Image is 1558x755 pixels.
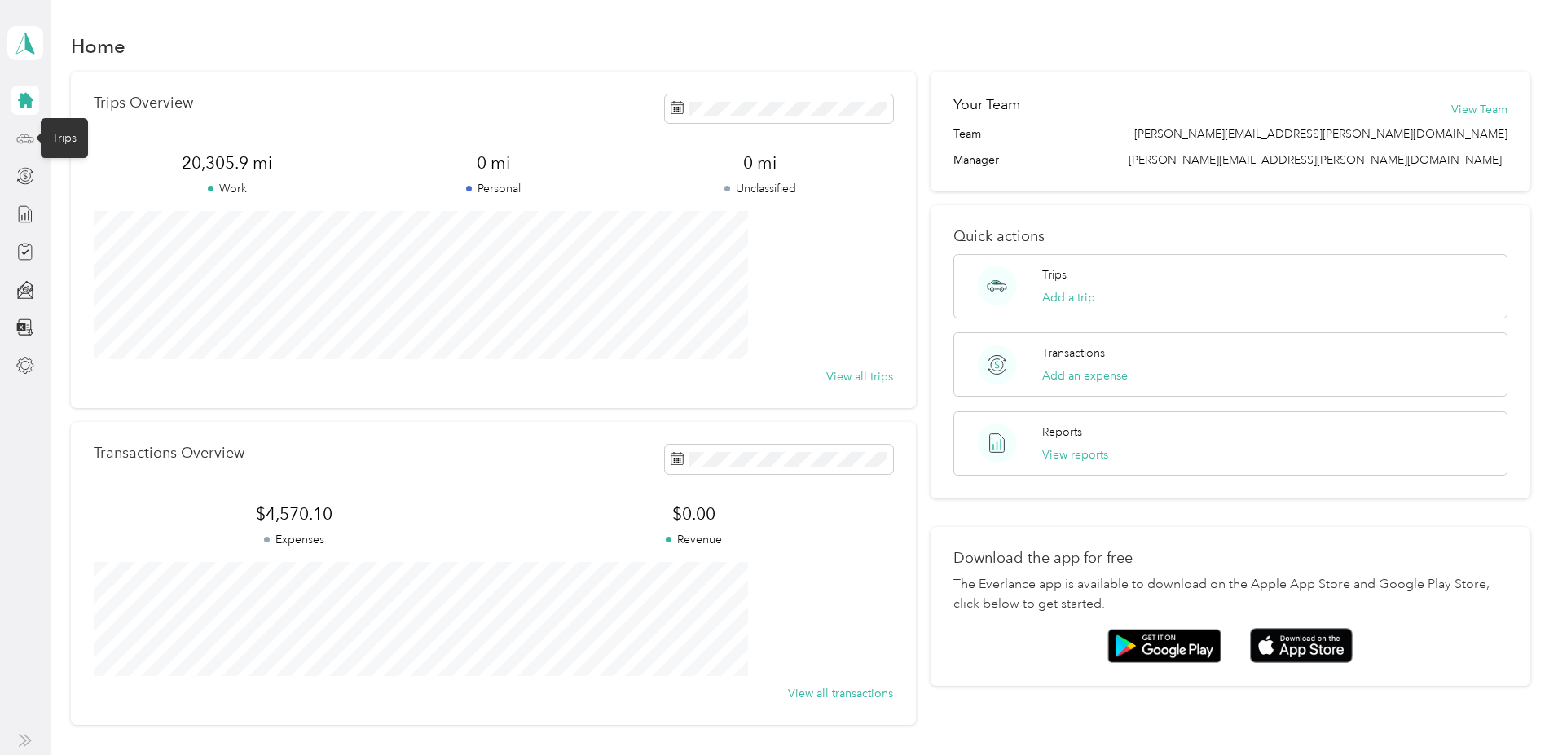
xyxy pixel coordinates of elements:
button: View Team [1451,101,1507,118]
button: View reports [1042,446,1108,463]
img: App store [1250,628,1353,663]
span: [PERSON_NAME][EMAIL_ADDRESS][PERSON_NAME][DOMAIN_NAME] [1134,125,1507,143]
p: Transactions Overview [94,445,244,462]
iframe: Everlance-gr Chat Button Frame [1467,664,1558,755]
button: View all trips [826,368,893,385]
p: Quick actions [953,228,1507,245]
span: Team [953,125,981,143]
p: Unclassified [627,180,893,197]
span: $4,570.10 [94,503,493,525]
span: $0.00 [494,503,893,525]
p: Personal [360,180,627,197]
span: 20,305.9 mi [94,151,360,174]
img: Google play [1107,629,1221,663]
div: Trips [41,118,88,158]
p: Transactions [1042,345,1105,362]
span: 0 mi [360,151,627,174]
p: Download the app for free [953,550,1507,567]
button: View all transactions [788,685,893,702]
p: Trips Overview [94,94,193,112]
p: Reports [1042,424,1082,441]
span: [PERSON_NAME][EMAIL_ADDRESS][PERSON_NAME][DOMAIN_NAME] [1129,153,1502,167]
h1: Home [71,37,125,55]
p: Revenue [494,531,893,548]
p: Expenses [94,531,493,548]
p: The Everlance app is available to download on the Apple App Store and Google Play Store, click be... [953,575,1507,614]
span: Manager [953,151,999,169]
button: Add a trip [1042,289,1095,306]
button: Add an expense [1042,367,1128,384]
p: Trips [1042,266,1067,283]
span: 0 mi [627,151,893,174]
h2: Your Team [953,94,1020,115]
p: Work [94,180,360,197]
